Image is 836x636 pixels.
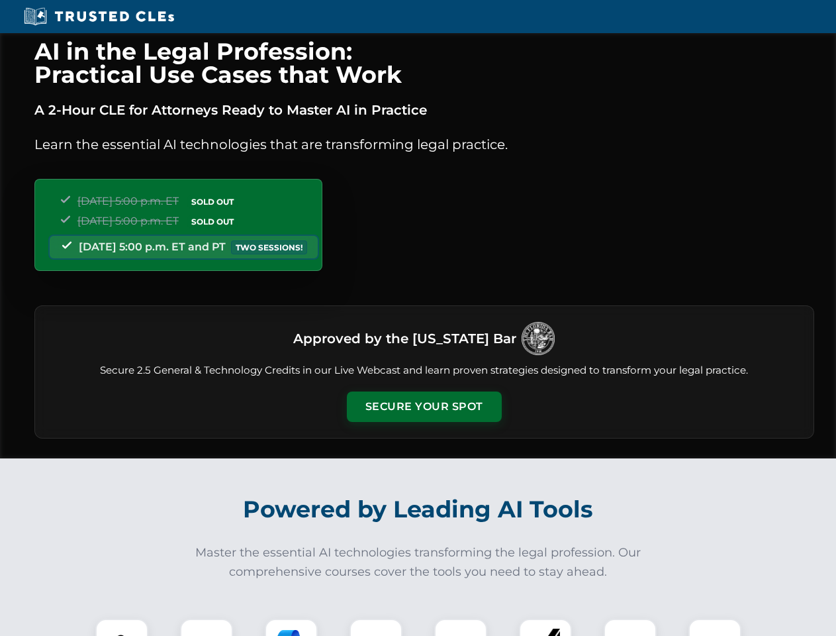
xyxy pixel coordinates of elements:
p: A 2-Hour CLE for Attorneys Ready to Master AI in Practice [34,99,814,121]
h3: Approved by the [US_STATE] Bar [293,327,516,350]
img: Trusted CLEs [20,7,178,26]
p: Secure 2.5 General & Technology Credits in our Live Webcast and learn proven strategies designed ... [51,363,798,378]
h1: AI in the Legal Profession: Practical Use Cases that Work [34,40,814,86]
h2: Powered by Leading AI Tools [52,486,785,533]
img: Logo [522,322,555,355]
span: [DATE] 5:00 p.m. ET [77,195,179,207]
button: Secure Your Spot [347,392,502,422]
span: SOLD OUT [187,215,238,229]
span: [DATE] 5:00 p.m. ET [77,215,179,227]
span: SOLD OUT [187,195,238,209]
p: Learn the essential AI technologies that are transforming legal practice. [34,134,814,155]
p: Master the essential AI technologies transforming the legal profession. Our comprehensive courses... [187,543,650,582]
